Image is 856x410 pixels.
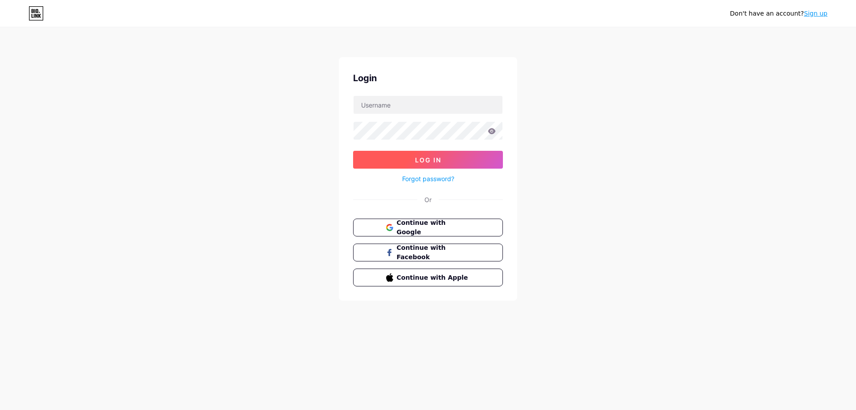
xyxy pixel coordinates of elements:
[397,273,470,282] span: Continue with Apple
[415,156,441,164] span: Log In
[424,195,432,204] div: Or
[730,9,827,18] div: Don't have an account?
[397,243,470,262] span: Continue with Facebook
[353,244,503,261] button: Continue with Facebook
[354,96,502,114] input: Username
[353,219,503,236] button: Continue with Google
[402,174,454,183] a: Forgot password?
[353,269,503,286] button: Continue with Apple
[353,71,503,85] div: Login
[353,151,503,169] button: Log In
[397,218,470,237] span: Continue with Google
[804,10,827,17] a: Sign up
